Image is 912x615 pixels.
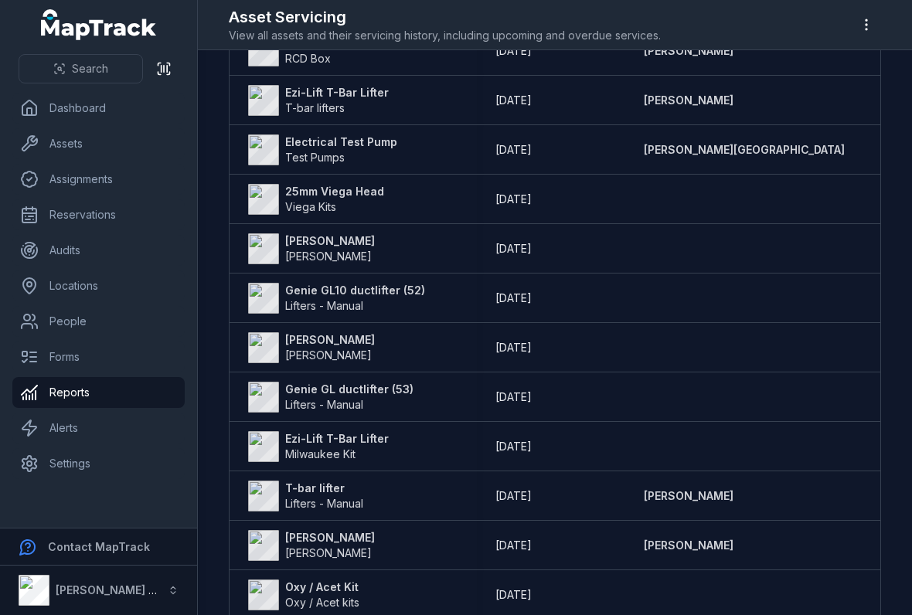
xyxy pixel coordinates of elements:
time: 14/5/2025, 12:00:00 am [495,93,532,108]
a: 25mm Viega HeadViega Kits [248,184,384,215]
span: [DATE] [495,242,532,255]
span: RCD Box [285,52,331,65]
a: Genie GL ductlifter (53)Lifters - Manual [248,382,413,413]
span: [DATE] [495,440,532,453]
span: [DATE] [495,341,532,354]
a: Ezi-Lift T-Bar LifterMilwaukee Kit [248,431,389,462]
span: [DATE] [495,588,532,601]
span: [DATE] [495,192,532,206]
span: Lifters - Manual [285,299,363,312]
span: [DATE] [495,93,532,107]
span: [DATE] [495,539,532,552]
strong: [PERSON_NAME] Air [56,583,163,596]
strong: Ezi-Lift T-Bar Lifter [285,431,389,447]
strong: Oxy / Acet Kit [285,579,359,595]
time: 3/6/2025, 12:00:00 am [495,241,532,257]
span: View all assets and their servicing history, including upcoming and overdue services. [229,28,661,43]
time: 1/6/2025, 12:00:00 am [495,142,532,158]
time: 5/7/2025, 12:00:00 am [495,587,532,603]
span: Lifters - Manual [285,497,363,510]
a: Assets [12,128,185,159]
a: Ezi-Lift T-Bar LifterT-bar lifters [248,85,389,116]
time: 1/7/2025, 12:00:00 am [495,538,532,553]
a: [PERSON_NAME][PERSON_NAME] [248,530,375,561]
a: Settings [12,448,185,479]
span: [PERSON_NAME] [285,250,372,263]
strong: Genie GL10 ductlifter (52) [285,283,425,298]
span: [DATE] [495,44,532,57]
a: Reports [12,377,185,408]
h2: Asset Servicing [229,6,661,28]
time: 25/6/2025, 12:00:00 am [495,439,532,454]
a: Locations [12,270,185,301]
span: T-bar lifters [285,101,345,114]
span: [DATE] [495,390,532,403]
strong: Ezi-Lift T-Bar Lifter [285,85,389,100]
a: [PERSON_NAME][PERSON_NAME] [248,332,375,363]
a: Reservations [12,199,185,230]
span: Search [72,61,108,76]
span: [DATE] [495,291,532,304]
strong: T-bar lifter [285,481,363,496]
a: [PERSON_NAME][PERSON_NAME] [248,233,375,264]
span: Lifters - Manual [285,398,363,411]
a: [PERSON_NAME] [644,538,733,553]
time: 3/6/2025, 12:00:00 am [495,291,532,306]
a: T-bar lifterLifters - Manual [248,481,363,511]
strong: Contact MapTrack [48,540,150,553]
a: Electrical Test PumpTest Pumps [248,134,397,165]
a: [PERSON_NAME] [644,93,733,108]
span: Oxy / Acet kits [285,596,359,609]
a: MapTrack [41,9,157,40]
time: 4/6/2025, 12:00:00 am [495,340,532,355]
a: Assignments [12,164,185,195]
strong: 25mm Viega Head [285,184,384,199]
a: Forms [12,341,185,372]
a: Genie GL10 ductlifter (52)Lifters - Manual [248,283,425,314]
strong: [PERSON_NAME] [285,233,375,249]
span: [DATE] [495,489,532,502]
a: Dashboard [12,93,185,124]
a: Austialee RCD Electrical BoxRCD Box [248,36,441,66]
span: Viega Kits [285,200,336,213]
a: People [12,306,185,337]
span: Milwaukee Kit [285,447,356,460]
a: Oxy / Acet KitOxy / Acet kits [248,579,359,610]
a: Alerts [12,413,185,443]
strong: [PERSON_NAME] [285,332,375,348]
button: Search [19,54,143,83]
span: [DATE] [495,143,532,156]
a: [PERSON_NAME] [644,43,733,59]
time: 27/3/2025, 12:00:00 am [495,43,532,59]
time: 4/6/2025, 12:25:00 am [495,389,532,405]
time: 25/6/2025, 12:00:00 am [495,488,532,504]
span: [PERSON_NAME] [285,546,372,559]
strong: [PERSON_NAME] [285,530,375,545]
span: Test Pumps [285,151,345,164]
span: [PERSON_NAME] [285,348,372,362]
strong: Genie GL ductlifter (53) [285,382,413,397]
a: Audits [12,235,185,266]
strong: Electrical Test Pump [285,134,397,150]
a: [PERSON_NAME][GEOGRAPHIC_DATA] [644,142,845,158]
a: [PERSON_NAME] [644,488,733,504]
time: 1/6/2025, 12:00:00 am [495,192,532,207]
